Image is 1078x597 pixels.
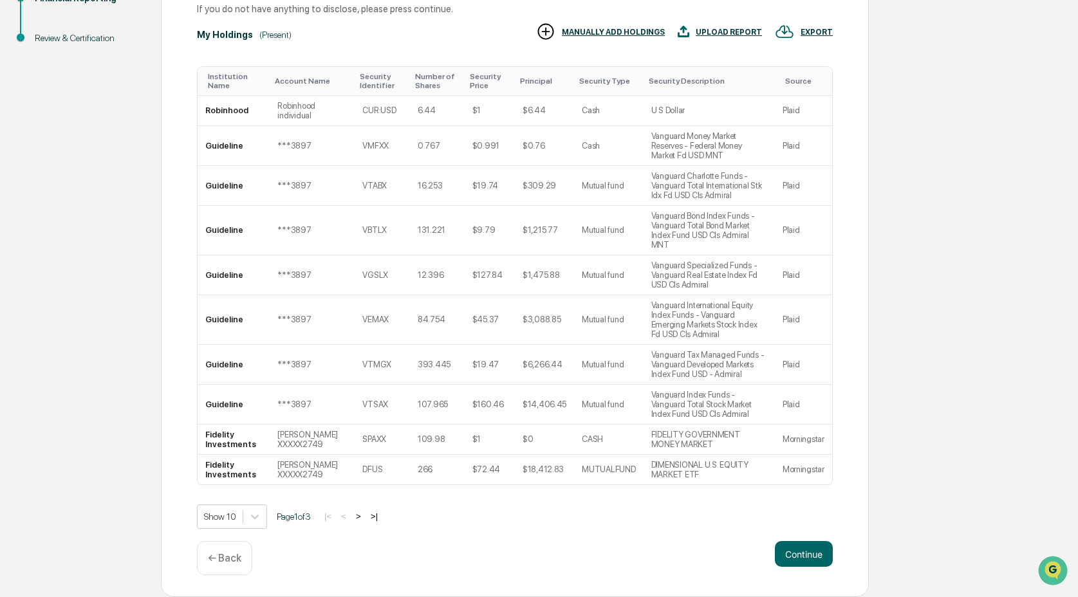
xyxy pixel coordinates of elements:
td: Vanguard Specialized Funds - Vanguard Real Estate Index Fd USD Cls Admiral [644,255,775,295]
button: Continue [775,541,833,567]
td: Fidelity Investments [198,455,270,484]
span: Page 1 of 3 [277,511,311,522]
td: 266 [410,455,465,484]
td: Plaid [775,345,832,385]
button: Start new chat [219,102,234,118]
a: Powered byPylon [91,217,156,228]
div: (Present) [259,30,292,40]
td: Cash [574,126,643,166]
td: 0.767 [410,126,465,166]
td: 84.754 [410,295,465,345]
td: 393.445 [410,345,465,385]
td: FIDELITY GOVERNMENT MONEY MARKET [644,425,775,455]
td: 6.44 [410,96,465,126]
div: 🗄️ [93,163,104,174]
div: EXPORT [801,28,833,37]
td: 107.965 [410,385,465,425]
img: EXPORT [775,22,794,41]
div: Toggle SortBy [579,77,638,86]
td: $160.46 [465,385,515,425]
td: Vanguard Tax Managed Funds - Vanguard Developed Markets Index Fund USD - Admiral [644,345,775,385]
span: Preclearance [26,162,83,175]
td: Guideline [198,345,270,385]
td: Guideline [198,295,270,345]
td: Cash [574,96,643,126]
div: 🖐️ [13,163,23,174]
td: Plaid [775,206,832,255]
td: Robinhood [198,96,270,126]
td: 131.221 [410,206,465,255]
div: Toggle SortBy [470,72,510,90]
td: 12.396 [410,255,465,295]
td: $0.76 [515,126,574,166]
td: Plaid [775,255,832,295]
td: [PERSON_NAME] XXXXX2749 [270,455,355,484]
div: If you do not have anything to disclose, please press continue. [197,3,833,14]
td: VTSAX [355,385,410,425]
td: Mutual fund [574,345,643,385]
td: $0 [515,425,574,455]
td: Morningstar [775,455,832,484]
td: Plaid [775,126,832,166]
div: Toggle SortBy [275,77,349,86]
td: DIMENSIONAL U.S. EQUITY MARKET ETF [644,455,775,484]
button: |< [321,511,335,522]
td: [PERSON_NAME] XXXXX2749 [270,425,355,455]
td: Guideline [198,385,270,425]
div: Toggle SortBy [360,72,405,90]
td: $1,215.77 [515,206,574,255]
td: $72.44 [465,455,515,484]
td: $6,266.44 [515,345,574,385]
td: $1 [465,425,515,455]
td: $1 [465,96,515,126]
div: We're available if you need us! [44,111,163,122]
td: Plaid [775,166,832,206]
td: $6.44 [515,96,574,126]
div: MANUALLY ADD HOLDINGS [562,28,665,37]
td: $9.79 [465,206,515,255]
td: VGSLX [355,255,410,295]
div: Toggle SortBy [520,77,569,86]
td: 109.98 [410,425,465,455]
td: VMFXX [355,126,410,166]
img: 1746055101610-c473b297-6a78-478c-a979-82029cc54cd1 [13,98,36,122]
td: Mutual fund [574,255,643,295]
div: Toggle SortBy [415,72,460,90]
td: DFUS [355,455,410,484]
td: Plaid [775,96,832,126]
button: >| [367,511,382,522]
td: VEMAX [355,295,410,345]
td: Guideline [198,126,270,166]
td: CUR:USD [355,96,410,126]
div: Review & Certification [35,32,140,45]
td: $127.84 [465,255,515,295]
td: 16.253 [410,166,465,206]
td: $19.47 [465,345,515,385]
td: $14,406.45 [515,385,574,425]
td: Vanguard Index Funds - Vanguard Total Stock Market Index Fund USD Cls Admiral [644,385,775,425]
td: Guideline [198,206,270,255]
iframe: Open customer support [1037,555,1072,589]
div: Start new chat [44,98,211,111]
td: Mutual fund [574,166,643,206]
a: 🖐️Preclearance [8,157,88,180]
td: MUTUALFUND [574,455,643,484]
img: UPLOAD REPORT [678,22,689,41]
td: VTABX [355,166,410,206]
td: SPAXX [355,425,410,455]
td: Vanguard Bond Index Funds - Vanguard Total Bond Market Index Fund USD Cls Admiral MNT [644,206,775,255]
td: Mutual fund [574,295,643,345]
td: U S Dollar [644,96,775,126]
a: 🔎Data Lookup [8,181,86,205]
div: My Holdings [197,30,253,40]
span: Data Lookup [26,187,81,199]
td: $18,412.83 [515,455,574,484]
p: ← Back [208,552,241,564]
td: Mutual fund [574,385,643,425]
td: VTMGX [355,345,410,385]
div: UPLOAD REPORT [696,28,762,37]
td: Guideline [198,255,270,295]
button: < [337,511,350,522]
